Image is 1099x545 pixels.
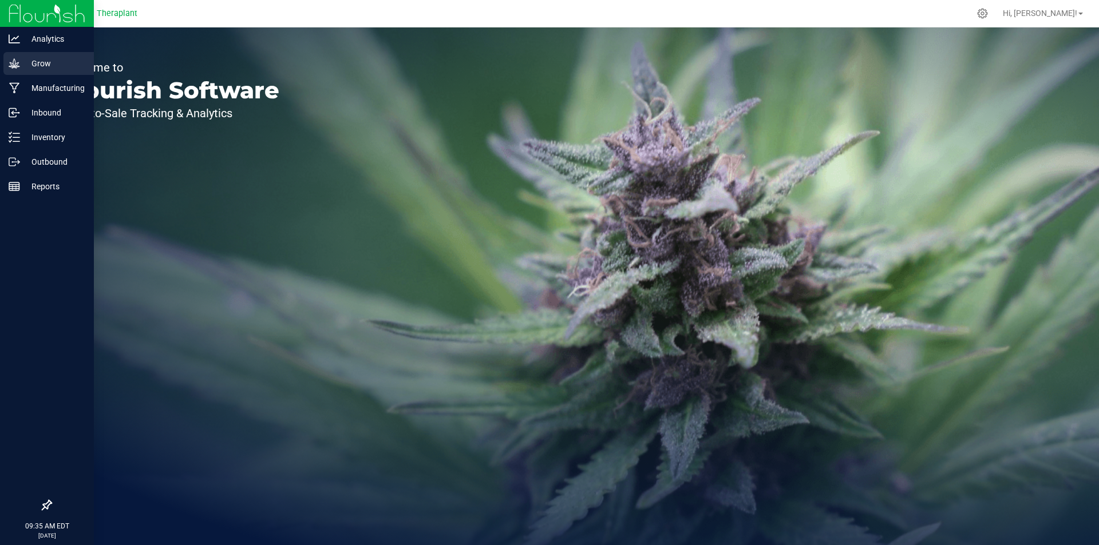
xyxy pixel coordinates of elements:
span: Hi, [PERSON_NAME]! [1003,9,1077,18]
p: Grow [20,57,89,70]
p: Welcome to [62,62,279,73]
p: Outbound [20,155,89,169]
p: Seed-to-Sale Tracking & Analytics [62,108,279,119]
p: Reports [20,180,89,193]
inline-svg: Analytics [9,33,20,45]
div: Manage settings [975,8,990,19]
inline-svg: Outbound [9,156,20,168]
p: Manufacturing [20,81,89,95]
inline-svg: Grow [9,58,20,69]
p: Inventory [20,130,89,144]
inline-svg: Reports [9,181,20,192]
inline-svg: Manufacturing [9,82,20,94]
p: 09:35 AM EDT [5,521,89,531]
p: Inbound [20,106,89,120]
inline-svg: Inbound [9,107,20,118]
p: Flourish Software [62,79,279,102]
inline-svg: Inventory [9,132,20,143]
span: Theraplant [97,9,137,18]
p: Analytics [20,32,89,46]
p: [DATE] [5,531,89,540]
